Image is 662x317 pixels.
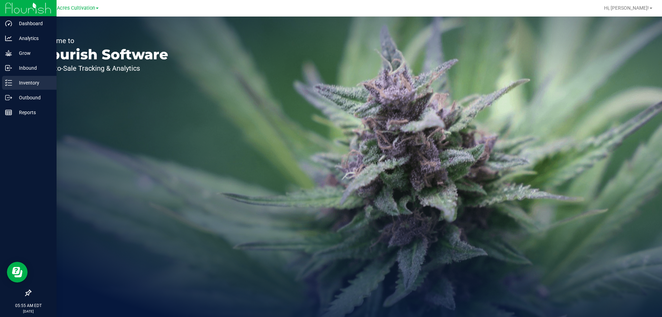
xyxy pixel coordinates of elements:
[7,262,28,283] iframe: Resource center
[12,79,53,87] p: Inventory
[12,19,53,28] p: Dashboard
[5,109,12,116] inline-svg: Reports
[37,37,168,44] p: Welcome to
[5,35,12,42] inline-svg: Analytics
[37,65,168,72] p: Seed-to-Sale Tracking & Analytics
[5,65,12,71] inline-svg: Inbound
[12,34,53,42] p: Analytics
[12,49,53,57] p: Grow
[12,93,53,102] p: Outbound
[5,79,12,86] inline-svg: Inventory
[37,48,168,61] p: Flourish Software
[3,303,53,309] p: 05:55 AM EDT
[604,5,649,11] span: Hi, [PERSON_NAME]!
[5,20,12,27] inline-svg: Dashboard
[12,108,53,117] p: Reports
[3,309,53,314] p: [DATE]
[42,5,95,11] span: Green Acres Cultivation
[12,64,53,72] p: Inbound
[5,94,12,101] inline-svg: Outbound
[5,50,12,57] inline-svg: Grow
